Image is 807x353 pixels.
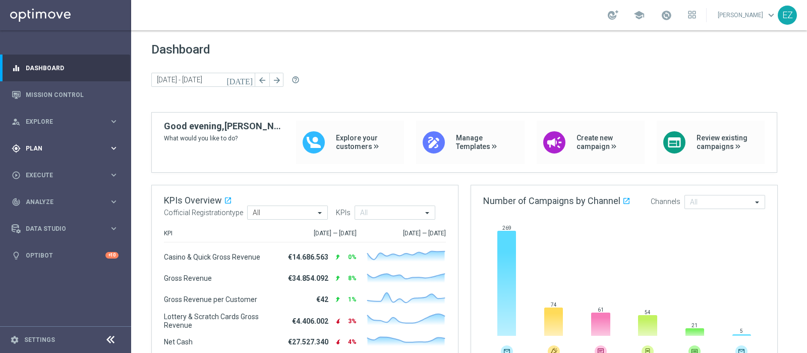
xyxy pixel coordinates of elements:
div: EZ [778,6,797,25]
div: Plan [12,144,109,153]
div: Execute [12,171,109,180]
div: Dashboard [12,55,119,81]
i: keyboard_arrow_right [109,117,119,126]
div: Analyze [12,197,109,207]
button: equalizer Dashboard [11,64,119,72]
i: equalizer [12,64,21,73]
button: Data Studio keyboard_arrow_right [11,225,119,233]
a: Dashboard [26,55,119,81]
button: Mission Control [11,91,119,99]
a: Optibot [26,242,105,269]
a: Settings [24,337,55,343]
i: person_search [12,117,21,126]
i: keyboard_arrow_right [109,197,119,207]
span: keyboard_arrow_down [766,10,777,21]
a: [PERSON_NAME]keyboard_arrow_down [717,8,778,23]
a: Mission Control [26,81,119,108]
div: Explore [12,117,109,126]
span: Explore [26,119,109,125]
i: lightbulb [12,251,21,260]
div: Mission Control [12,81,119,108]
i: settings [10,335,19,344]
span: school [633,10,645,21]
span: Plan [26,145,109,152]
i: play_circle_outline [12,171,21,180]
i: keyboard_arrow_right [109,170,119,180]
button: play_circle_outline Execute keyboard_arrow_right [11,171,119,179]
div: Data Studio [12,224,109,233]
span: Analyze [26,199,109,205]
i: keyboard_arrow_right [109,143,119,153]
div: Optibot [12,242,119,269]
span: Data Studio [26,226,109,232]
span: Execute [26,172,109,178]
button: lightbulb Optibot +10 [11,251,119,260]
i: track_changes [12,197,21,207]
i: keyboard_arrow_right [109,224,119,233]
div: +10 [105,252,119,259]
button: person_search Explore keyboard_arrow_right [11,118,119,126]
button: gps_fixed Plan keyboard_arrow_right [11,144,119,153]
button: track_changes Analyze keyboard_arrow_right [11,198,119,206]
i: gps_fixed [12,144,21,153]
